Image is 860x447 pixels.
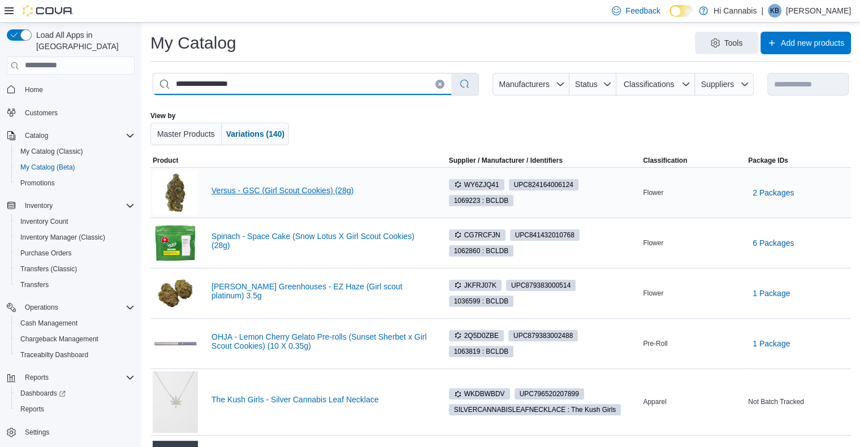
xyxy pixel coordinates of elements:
button: Traceabilty Dashboard [11,347,139,363]
span: Inventory [20,199,135,212]
span: Traceabilty Dashboard [16,348,135,362]
span: 1063819 : BCLDB [449,346,514,357]
span: 1 Package [753,338,790,349]
span: SILVERCANNABISLEAFNECKLACE : The Kush Girls [449,404,621,415]
span: UPC 824164006124 [514,180,573,190]
button: 1 Package [748,282,794,305]
div: Pre-Roll [641,337,746,350]
button: Transfers [11,277,139,293]
span: 1062860 : BCLDB [449,245,514,257]
a: Transfers [16,278,53,292]
div: Not Batch Tracked [746,395,851,409]
span: Package IDs [748,156,788,165]
span: UPC 879383002488 [513,331,573,341]
button: Chargeback Management [11,331,139,347]
span: WKDBWBDV [454,389,505,399]
span: Dashboards [20,389,66,398]
a: Spinach - Space Cake (Snow Lotus X Girl Scout Cookies) (28g) [211,232,429,250]
a: My Catalog (Classic) [16,145,88,158]
span: 1063819 : BCLDB [454,346,509,357]
span: Feedback [625,5,660,16]
span: Inventory [25,201,53,210]
span: Customers [25,109,58,118]
span: Reports [20,405,44,414]
span: Promotions [16,176,135,190]
span: UPC796520207899 [515,388,584,400]
span: Operations [25,303,58,312]
a: My Catalog (Beta) [16,160,80,174]
span: 1062860 : BCLDB [454,246,509,256]
span: Reports [20,371,135,384]
div: Flower [641,236,746,250]
img: OHJA - Lemon Cherry Gelato Pre-rolls (Sunset Sherbet x Girl Scout Cookies) (10 X 0.35g) [153,321,198,366]
span: Chargeback Management [20,335,98,344]
span: My Catalog (Classic) [20,147,83,156]
span: Catalog [25,131,48,140]
span: Cash Management [16,316,135,330]
span: Product [153,156,178,165]
span: My Catalog (Beta) [16,160,135,174]
span: Inventory Manager (Classic) [16,231,135,244]
button: Tools [695,32,758,54]
button: Status [569,73,616,96]
button: Transfers (Classic) [11,261,139,277]
p: [PERSON_NAME] [786,4,851,18]
button: 2 Packages [748,181,798,204]
span: Purchase Orders [16,246,135,260]
img: Versus - GSC (Girl Scout Cookies) (28g) [153,170,198,215]
button: Add new products [760,32,851,54]
a: The Kush Girls - Silver Cannabis Leaf Necklace [211,395,429,404]
button: Catalog [2,128,139,144]
button: Customers [2,105,139,121]
span: UPC879383002488 [508,330,578,341]
span: Dashboards [16,387,135,400]
div: Supplier / Manufacturer / Identifiers [449,156,563,165]
span: UPC 796520207899 [520,389,579,399]
span: Purchase Orders [20,249,72,258]
span: Suppliers [701,80,734,89]
span: Inventory Count [16,215,135,228]
button: Promotions [11,175,139,191]
span: KB [770,4,779,18]
button: Inventory Manager (Classic) [11,229,139,245]
div: Apparel [641,395,746,409]
span: Customers [20,106,135,120]
a: Traceabilty Dashboard [16,348,93,362]
span: Promotions [20,179,55,188]
span: UPC841432010768 [510,229,580,241]
button: Inventory [2,198,139,214]
p: Hi Cannabis [714,4,757,18]
span: Traceabilty Dashboard [20,350,88,359]
a: Inventory Manager (Classic) [16,231,110,244]
button: Cash Management [11,315,139,331]
p: | [761,4,763,18]
span: 6 Packages [753,237,794,249]
a: OHJA - Lemon Cherry Gelato Pre-rolls (Sunset Sherbet x Girl Scout Cookies) (10 X 0.35g) [211,332,429,350]
button: Settings [2,424,139,440]
span: Transfers (Classic) [20,264,77,274]
button: Manufacturers [492,73,569,96]
button: Variations (140) [222,123,289,145]
button: Purchase Orders [11,245,139,261]
div: Kevin Brown [768,4,781,18]
button: My Catalog (Beta) [11,159,139,175]
button: Classifications [616,73,695,96]
span: Reports [16,402,135,416]
a: [PERSON_NAME] Greenhouses - EZ Haze (Girl scout platinum) 3.5g [211,282,429,300]
span: Load All Apps in [GEOGRAPHIC_DATA] [32,29,135,52]
a: Settings [20,426,54,439]
a: Reports [16,402,49,416]
span: Catalog [20,129,135,142]
span: Status [575,80,598,89]
span: UPC 879383000514 [511,280,571,290]
button: Master Products [150,123,222,145]
span: SILVERCANNABISLEAFNECKLACE : The Kush Girls [454,405,616,415]
a: Dashboards [16,387,70,400]
button: Reports [20,371,53,384]
button: My Catalog (Classic) [11,144,139,159]
button: Operations [2,300,139,315]
span: Inventory Count [20,217,68,226]
a: Inventory Count [16,215,73,228]
span: Supplier / Manufacturer / Identifiers [433,156,563,165]
h1: My Catalog [150,32,236,54]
